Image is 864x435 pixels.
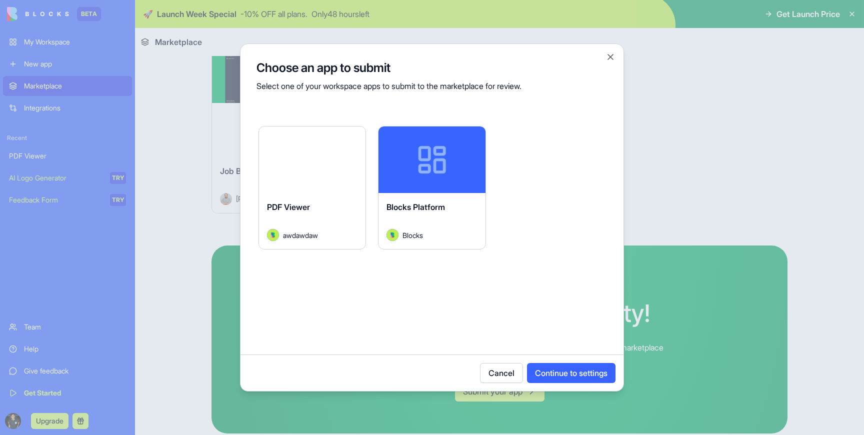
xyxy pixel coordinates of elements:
[402,230,423,240] span: Blocks
[267,229,279,241] img: Avatar
[480,363,523,383] button: Cancel
[378,126,485,249] a: Blocks PlatformAvatarBlocks
[258,126,366,249] a: PDF ViewerAvatarawdawdaw
[386,202,445,212] span: Blocks Platform
[527,363,615,383] button: Continue to settings
[267,202,310,212] span: PDF Viewer
[605,52,615,62] button: Close
[386,229,398,241] img: Avatar
[256,80,607,92] p: Select one of your workspace apps to submit to the marketplace for review.
[283,230,318,240] span: awdawdaw
[256,60,607,76] h3: Choose an app to submit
